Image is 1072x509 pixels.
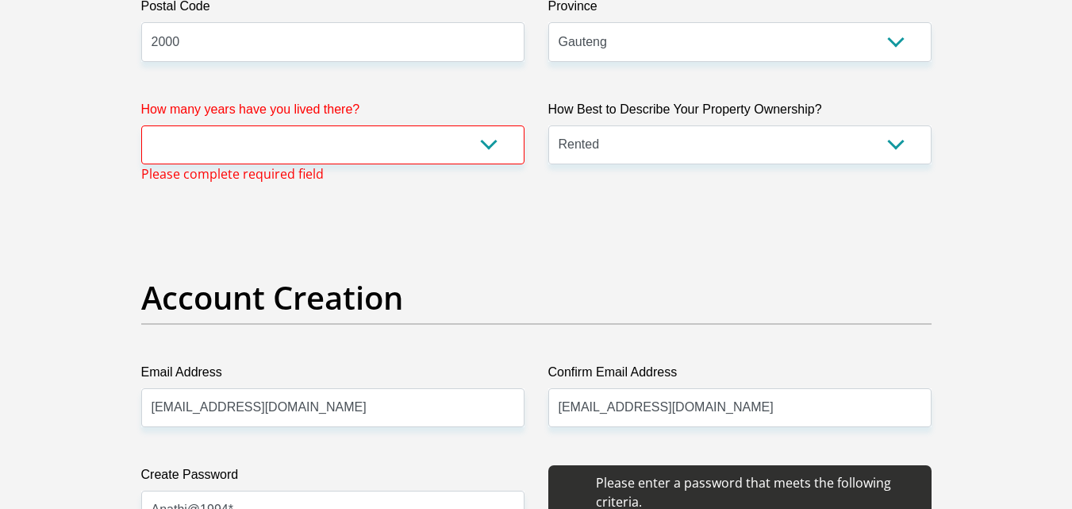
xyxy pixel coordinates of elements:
input: Postal Code [141,22,524,61]
h2: Account Creation [141,279,932,317]
select: Please select a value [141,125,524,164]
span: Please complete required field [141,164,324,183]
label: How many years have you lived there? [141,100,524,125]
input: Email Address [141,388,524,427]
label: Email Address [141,363,524,388]
label: Confirm Email Address [548,363,932,388]
select: Please select a value [548,125,932,164]
select: Please Select a Province [548,22,932,61]
label: How Best to Describe Your Property Ownership? [548,100,932,125]
label: Create Password [141,465,524,491]
input: Confirm Email Address [548,388,932,427]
